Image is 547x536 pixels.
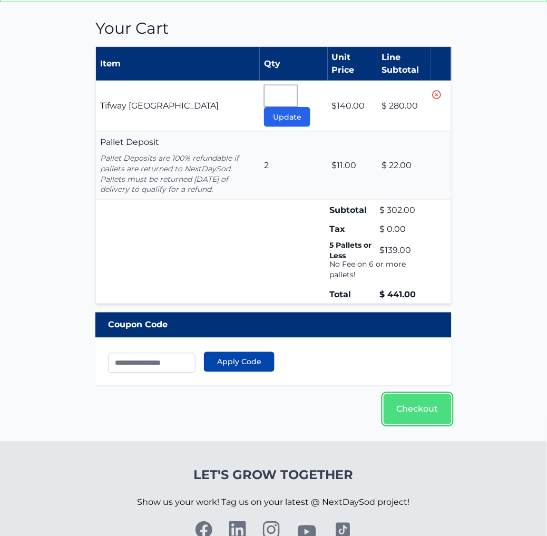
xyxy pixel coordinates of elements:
button: Apply Code [204,352,275,372]
td: 2 [260,132,327,200]
p: Pallet Deposits are 100% refundable if pallets are returned to NextDaySod. Pallets must be return... [100,153,256,195]
td: $140.00 [328,81,378,132]
td: Pallet Deposit [96,132,260,200]
button: Update [264,107,310,127]
td: Tax [328,221,378,238]
td: $ 302.00 [377,200,431,222]
td: $11.00 [328,132,378,200]
div: Coupon Code [95,313,452,338]
th: Item [96,47,260,81]
td: $ 0.00 [377,221,431,238]
td: $ 22.00 [377,132,431,200]
td: Tifway [GEOGRAPHIC_DATA] [96,81,260,132]
td: 5 Pallets or Less [328,238,378,264]
h1: Your Cart [95,19,452,38]
a: Checkout [384,394,452,425]
h4: Let's Grow Together [138,467,410,484]
td: $ 280.00 [377,81,431,132]
td: $139.00 [377,238,431,264]
th: Line Subtotal [377,47,431,81]
td: $ 441.00 [377,287,431,304]
td: Total [328,287,378,304]
th: Qty [260,47,327,81]
th: Unit Price [328,47,378,81]
p: No Fee on 6 or more pallets! [330,259,429,280]
span: Apply Code [217,357,261,367]
p: Show us your work! Tag us on your latest @ NextDaySod project! [138,484,410,522]
td: Subtotal [328,200,378,222]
